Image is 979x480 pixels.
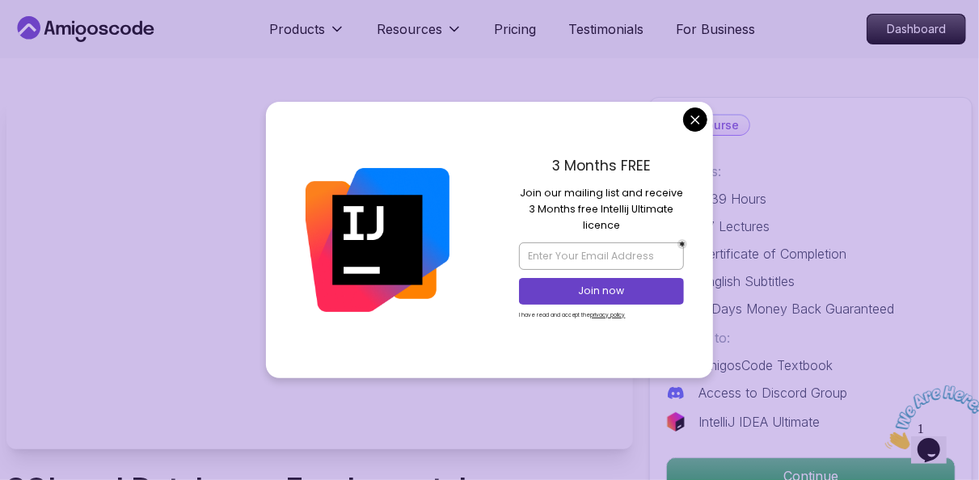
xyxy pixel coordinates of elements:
p: English Subtitles [699,272,795,291]
p: Dashboard [867,15,965,44]
p: Certificate of Completion [699,244,846,263]
a: Dashboard [867,14,966,44]
img: sql-and-db-fundamentals_thumbnail [6,97,633,449]
p: Access to: [666,328,956,347]
a: Pricing [495,19,537,39]
p: IntelliJ IDEA Ultimate [698,412,820,432]
iframe: chat widget [879,379,979,456]
p: AmigosCode Textbook [698,356,833,375]
button: Products [270,19,345,52]
img: jetbrains logo [666,412,686,432]
button: Resources [378,19,462,52]
p: Access to Discord Group [698,383,847,402]
p: 3.39 Hours [699,189,766,208]
img: Chat attention grabber [6,6,107,70]
p: Includes: [666,162,956,181]
p: 67 Lectures [699,217,770,236]
p: 15 Days Money Back Guaranteed [695,299,894,318]
a: Testimonials [569,19,644,39]
p: Products [270,19,326,39]
span: 1 [6,6,13,20]
p: Resources [378,19,443,39]
a: For Business [677,19,756,39]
